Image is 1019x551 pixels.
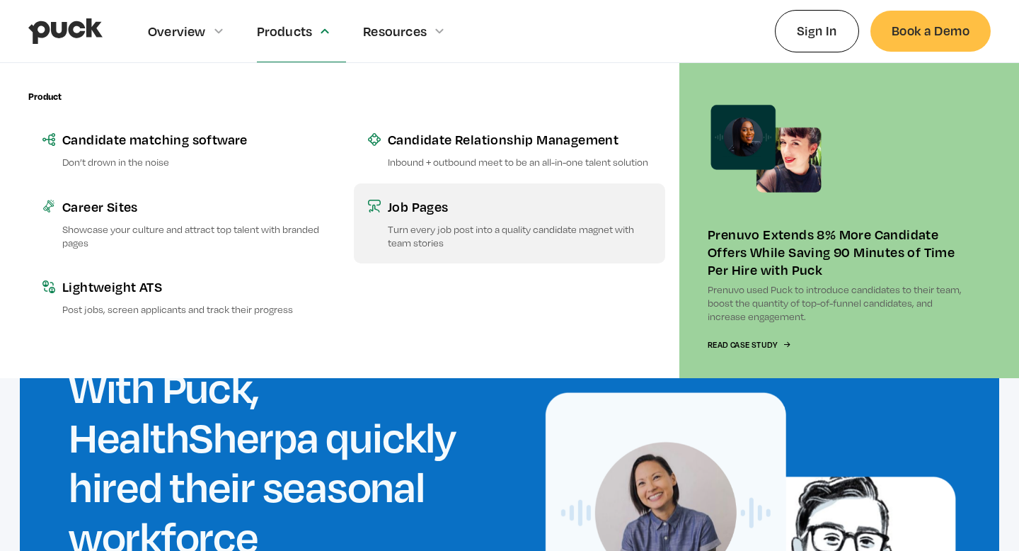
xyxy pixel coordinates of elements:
div: Prenuvo Extends 8% More Candidate Offers While Saving 90 Minutes of Time Per Hire with Puck [708,225,962,278]
a: Book a Demo [870,11,991,51]
div: Overview [148,23,206,39]
a: Candidate matching softwareDon’t drown in the noise [28,116,340,183]
div: Lightweight ATS [62,278,326,295]
div: Candidate Relationship Management [388,130,651,148]
p: Turn every job post into a quality candidate magnet with team stories [388,222,651,249]
div: Job Pages [388,198,651,215]
div: Product [28,91,62,102]
div: Read Case Study [708,341,777,350]
div: Career Sites [62,198,326,215]
div: Candidate matching software [62,130,326,148]
a: Sign In [775,10,859,52]
p: Inbound + outbound meet to be an all-in-one talent solution [388,155,651,169]
p: Post jobs, screen applicants and track their progress [62,302,326,316]
div: Products [257,23,313,39]
a: Career SitesShowcase your culture and attract top talent with branded pages [28,183,340,263]
p: Prenuvo used Puck to introduce candidates to their team, boost the quantity of top-of-funnel cand... [708,283,962,324]
a: Job PagesTurn every job post into a quality candidate magnet with team stories [354,183,665,263]
a: Lightweight ATSPost jobs, screen applicants and track their progress [28,263,340,330]
div: Resources [363,23,427,39]
a: Prenuvo Extends 8% More Candidate Offers While Saving 90 Minutes of Time Per Hire with PuckPrenuv... [679,63,991,378]
p: Don’t drown in the noise [62,155,326,169]
a: Candidate Relationship ManagementInbound + outbound meet to be an all-in-one talent solution [354,116,665,183]
p: Showcase your culture and attract top talent with branded pages [62,222,326,249]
